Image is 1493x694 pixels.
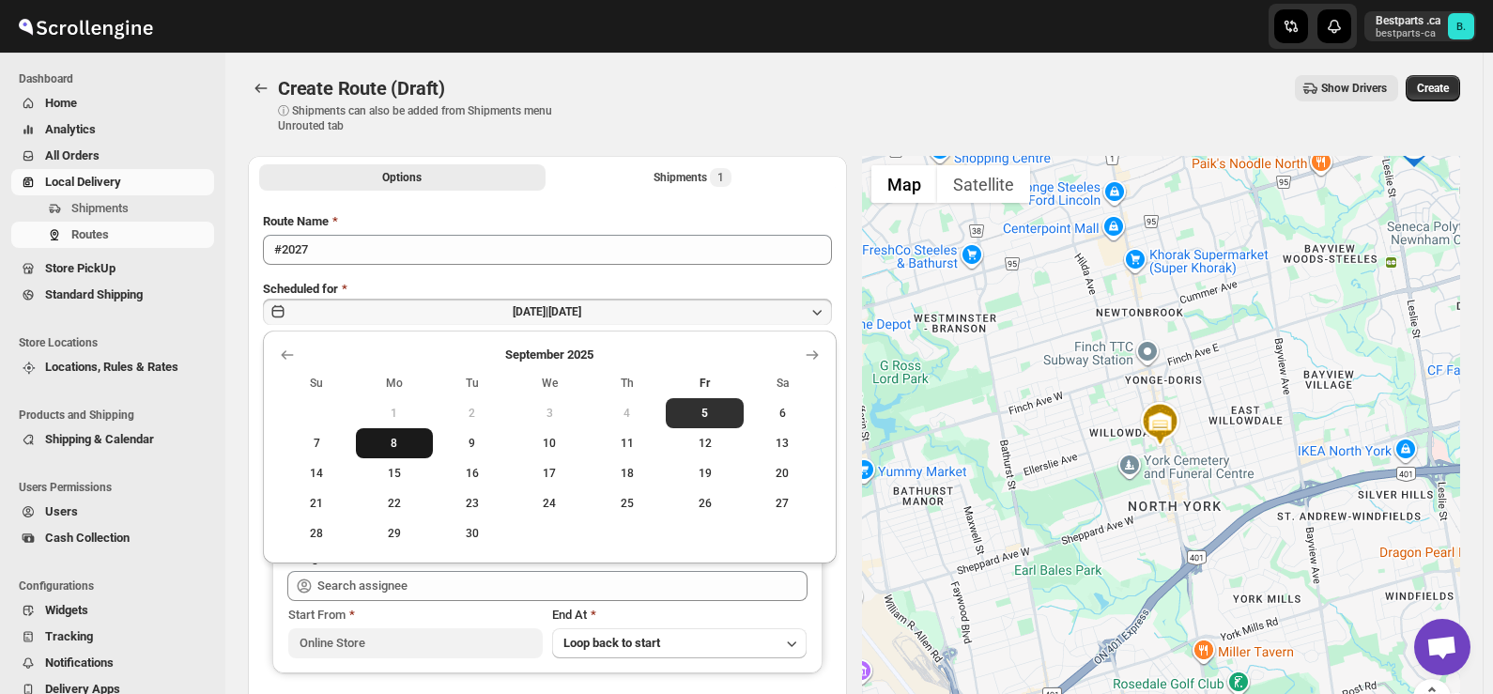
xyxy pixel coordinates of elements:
[511,428,589,458] button: Wednesday September 10 2025
[11,222,214,248] button: Routes
[751,496,814,511] span: 27
[278,458,356,488] button: Sunday September 14 2025
[45,287,143,301] span: Standard Shipping
[589,428,667,458] button: Thursday September 11 2025
[666,458,744,488] button: Friday September 19 2025
[1414,619,1470,675] a: Open chat
[511,488,589,518] button: Wednesday September 24 2025
[1321,81,1387,96] span: Show Drivers
[45,504,78,518] span: Users
[673,376,736,391] span: Fr
[11,650,214,676] button: Notifications
[518,406,581,421] span: 3
[513,305,548,318] span: [DATE] |
[433,518,511,548] button: Tuesday September 30 2025
[518,496,581,511] span: 24
[11,597,214,624] button: Widgets
[1406,75,1460,101] button: Create
[589,458,667,488] button: Thursday September 18 2025
[356,428,434,458] button: Monday September 8 2025
[285,436,348,451] span: 7
[433,488,511,518] button: Tuesday September 23 2025
[11,195,214,222] button: Shipments
[45,531,130,545] span: Cash Collection
[278,77,445,100] span: Create Route (Draft)
[11,143,214,169] button: All Orders
[274,342,300,368] button: Show previous month, August 2025
[71,201,129,215] span: Shipments
[511,458,589,488] button: Wednesday September 17 2025
[19,408,216,423] span: Products and Shipping
[356,368,434,398] th: Monday
[356,488,434,518] button: Monday September 22 2025
[363,376,426,391] span: Mo
[356,518,434,548] button: Monday September 29 2025
[1376,28,1440,39] p: bestparts-ca
[589,398,667,428] button: Thursday September 4 2025
[440,496,503,511] span: 23
[511,398,589,428] button: Wednesday September 3 2025
[19,71,216,86] span: Dashboard
[433,458,511,488] button: Tuesday September 16 2025
[673,406,736,421] span: 5
[382,170,422,185] span: Options
[288,608,346,622] span: Start From
[363,406,426,421] span: 1
[511,368,589,398] th: Wednesday
[11,354,214,380] button: Locations, Rules & Rates
[15,3,156,50] img: ScrollEngine
[278,428,356,458] button: Sunday September 7 2025
[744,398,822,428] button: Saturday September 6 2025
[673,466,736,481] span: 19
[278,518,356,548] button: Sunday September 28 2025
[654,168,731,187] div: Shipments
[666,488,744,518] button: Friday September 26 2025
[744,428,822,458] button: Saturday September 13 2025
[263,214,329,228] span: Route Name
[589,368,667,398] th: Thursday
[518,376,581,391] span: We
[549,164,836,191] button: Selected Shipments
[666,428,744,458] button: Friday September 12 2025
[440,436,503,451] span: 9
[937,165,1030,203] button: Show satellite imagery
[45,603,88,617] span: Widgets
[11,426,214,453] button: Shipping & Calendar
[433,428,511,458] button: Tuesday September 9 2025
[45,629,93,643] span: Tracking
[278,103,574,133] p: ⓘ Shipments can also be added from Shipments menu Unrouted tab
[45,122,96,136] span: Analytics
[11,525,214,551] button: Cash Collection
[744,488,822,518] button: Saturday September 27 2025
[45,175,121,189] span: Local Delivery
[363,436,426,451] span: 8
[356,398,434,428] button: Monday September 1 2025
[596,436,659,451] span: 11
[751,406,814,421] span: 6
[363,466,426,481] span: 15
[1448,13,1474,39] span: Bestparts .ca
[45,360,178,374] span: Locations, Rules & Rates
[744,458,822,488] button: Saturday September 20 2025
[45,655,114,670] span: Notifications
[11,116,214,143] button: Analytics
[19,335,216,350] span: Store Locations
[440,376,503,391] span: Tu
[19,480,216,495] span: Users Permissions
[278,368,356,398] th: Sunday
[1417,81,1449,96] span: Create
[11,624,214,650] button: Tracking
[666,368,744,398] th: Friday
[563,636,660,650] span: Loop back to start
[589,488,667,518] button: Thursday September 25 2025
[518,436,581,451] span: 10
[45,261,115,275] span: Store PickUp
[1295,75,1398,101] button: Show Drivers
[440,526,503,541] span: 30
[440,406,503,421] span: 2
[11,90,214,116] button: Home
[673,496,736,511] span: 26
[363,526,426,541] span: 29
[751,436,814,451] span: 13
[263,299,832,325] button: [DATE]|[DATE]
